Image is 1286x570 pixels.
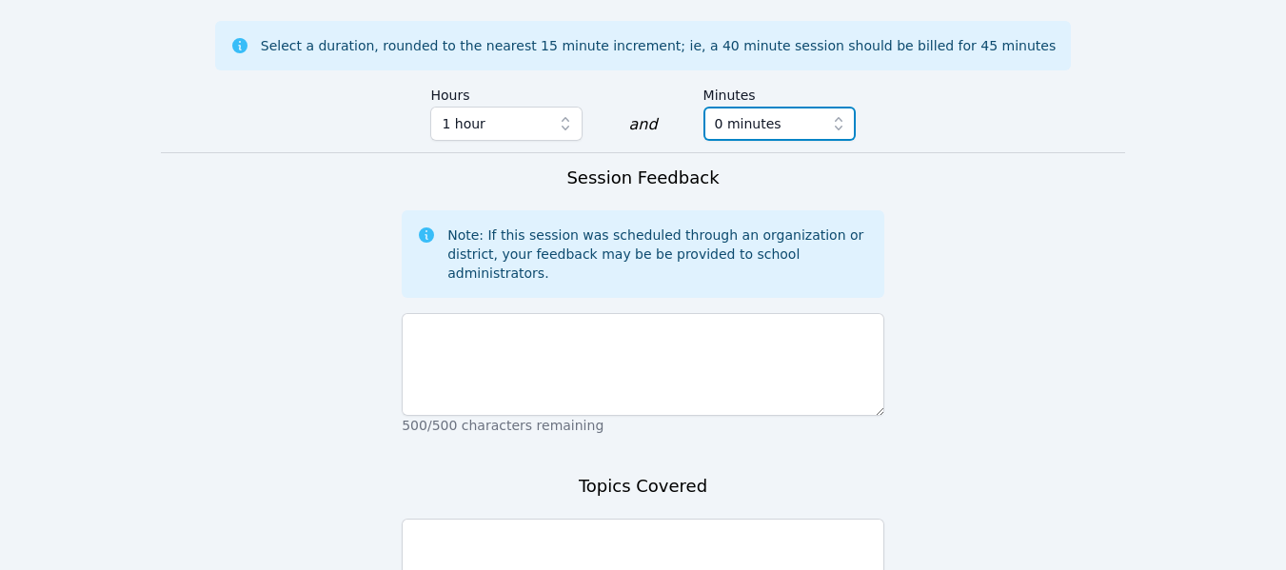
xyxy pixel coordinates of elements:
[703,107,856,141] button: 0 minutes
[703,78,856,107] label: Minutes
[447,226,869,283] div: Note: If this session was scheduled through an organization or district, your feedback may be be ...
[430,107,583,141] button: 1 hour
[715,112,781,135] span: 0 minutes
[261,36,1056,55] div: Select a duration, rounded to the nearest 15 minute increment; ie, a 40 minute session should be ...
[402,416,884,435] p: 500/500 characters remaining
[579,473,707,500] h3: Topics Covered
[442,112,485,135] span: 1 hour
[566,165,719,191] h3: Session Feedback
[628,113,657,136] div: and
[430,78,583,107] label: Hours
